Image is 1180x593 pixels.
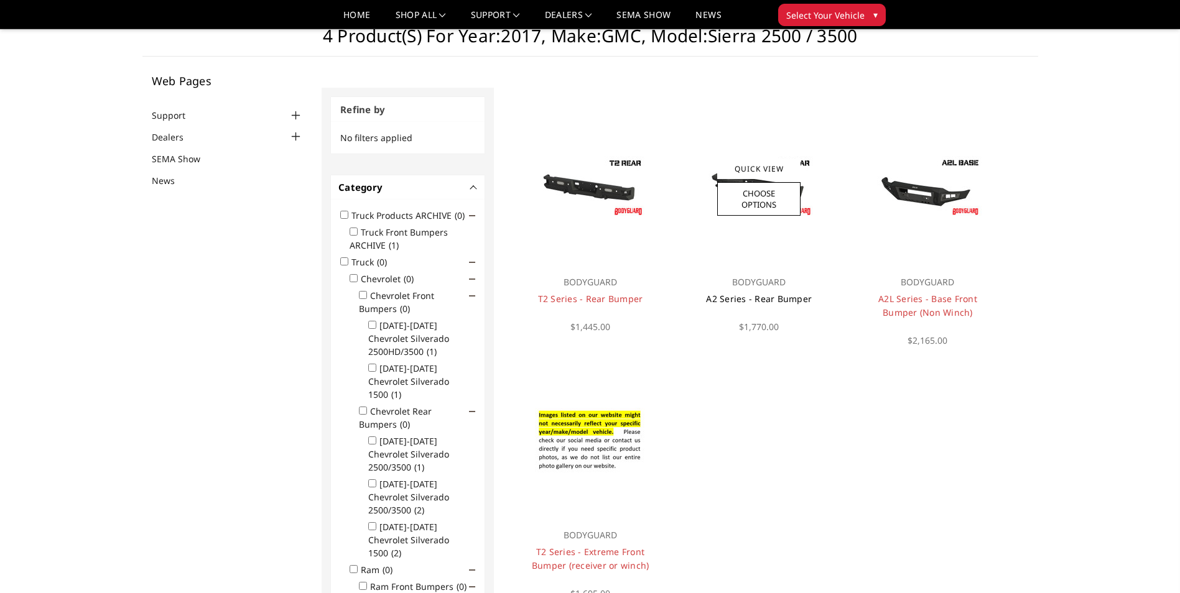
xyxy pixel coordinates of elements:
a: SEMA Show [616,11,671,29]
p: BODYGUARD [527,275,653,290]
span: $2,165.00 [908,334,947,346]
a: Home [343,11,370,29]
a: Quick View [717,159,801,179]
span: (0) [404,273,414,285]
p: BODYGUARD [865,275,990,290]
span: Click to show/hide children [469,213,475,219]
label: [DATE]-[DATE] Chevrolet Silverado 2500/3500 [368,435,449,473]
span: (1) [391,388,401,400]
span: (0) [400,303,410,315]
label: Truck Products ARCHIVE [351,209,472,221]
h3: Refine by [331,97,485,122]
span: ▾ [873,8,878,21]
p: BODYGUARD [697,275,822,290]
span: (2) [414,504,424,516]
span: (0) [383,564,393,576]
p: BODYGUARD [527,528,653,543]
label: Ram Front Bumpers [370,581,474,592]
a: Choose Options [717,182,801,216]
span: Click to show/hide children [469,259,475,265]
span: Click to show/hide children [469,584,475,590]
label: Ram [361,564,400,576]
button: Select Your Vehicle [778,4,886,26]
span: Click to show/hide children [469,567,475,573]
a: Dealers [545,11,592,29]
label: [DATE]-[DATE] Chevrolet Silverado 1500 [368,521,449,559]
button: - [471,184,477,190]
span: Click to show/hide children [469,408,475,415]
a: shop all [396,11,446,29]
h1: 4 Product(s) for Year:2017, Make:GMC, Model:Sierra 2500 / 3500 [142,25,1038,57]
a: A2L Series - Base Front Bumper (Non Winch) [878,293,977,318]
label: Truck [351,256,394,268]
span: (0) [455,209,465,221]
a: Support [152,109,201,122]
a: T2 Series - Rear Bumper [538,293,643,305]
label: [DATE]-[DATE] Chevrolet Silverado 2500HD/3500 [368,319,449,357]
span: (1) [427,346,437,357]
span: (0) [377,256,387,268]
a: SEMA Show [152,152,216,165]
a: T2 Series - Extreme Front Bumper (receiver or winch) [532,546,649,571]
span: No filters applied [340,132,412,144]
label: [DATE]-[DATE] Chevrolet Silverado 2500/3500 [368,478,449,516]
span: (2) [391,547,401,559]
span: (0) [400,418,410,430]
span: Click to show/hide children [469,276,475,282]
span: Select Your Vehicle [786,9,865,22]
span: Click to show/hide children [469,293,475,299]
a: News [695,11,721,29]
iframe: Chat Widget [1118,533,1180,593]
label: [DATE]-[DATE] Chevrolet Silverado 1500 [368,362,449,400]
h4: Category [338,180,477,195]
a: Support [471,11,520,29]
label: Chevrolet Front Bumpers [359,290,434,315]
label: Truck Front Bumpers ARCHIVE [350,226,448,251]
h5: Web Pages [152,75,304,86]
span: (1) [389,239,399,251]
span: (0) [457,581,467,592]
a: Dealers [152,131,199,144]
a: News [152,174,190,187]
label: Chevrolet [361,273,421,285]
span: $1,445.00 [570,321,610,333]
a: A2 Series - Rear Bumper [706,293,812,305]
label: Chevrolet Rear Bumpers [359,405,432,430]
span: $1,770.00 [739,321,779,333]
span: (1) [414,461,424,473]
